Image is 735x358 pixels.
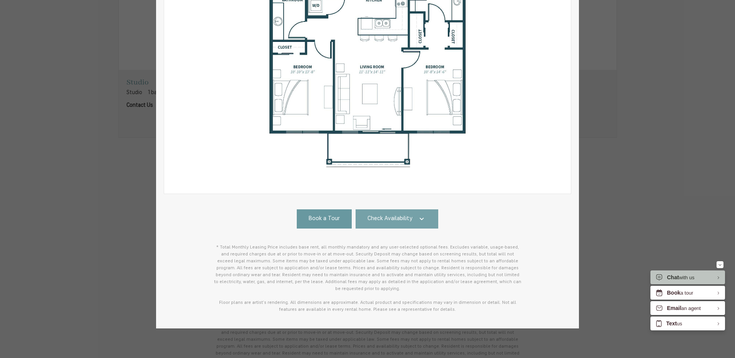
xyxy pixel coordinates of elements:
p: * Total Monthly Leasing Price includes base rent, all monthly mandatory and any user-selected opt... [214,244,521,313]
span: Check Availability [367,215,412,224]
span: Book a Tour [309,215,340,224]
a: Check Availability [356,209,439,229]
a: Book a Tour [297,209,352,229]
